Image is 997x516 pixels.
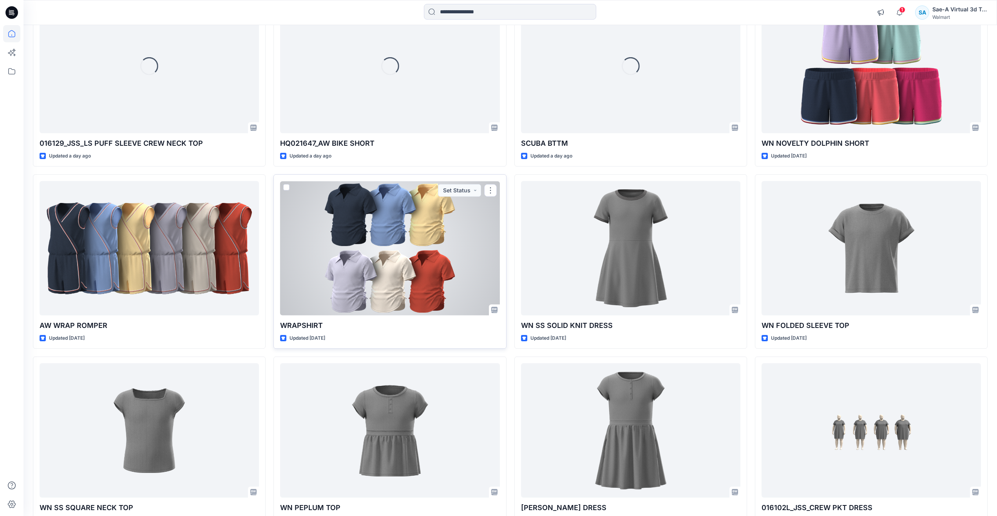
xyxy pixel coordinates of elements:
[771,334,807,342] p: Updated [DATE]
[280,363,499,498] a: WN PEPLUM TOP
[762,138,981,149] p: WN NOVELTY DOLPHIN SHORT
[521,502,740,513] p: [PERSON_NAME] DRESS
[762,181,981,315] a: WN FOLDED SLEEVE TOP
[40,320,259,331] p: AW WRAP ROMPER
[530,152,572,160] p: Updated a day ago
[915,5,929,20] div: SA
[40,181,259,315] a: AW WRAP ROMPER
[290,334,325,342] p: Updated [DATE]
[762,363,981,498] a: 016102L_JSS_CREW PKT DRESS
[932,14,987,20] div: Walmart
[530,334,566,342] p: Updated [DATE]
[280,502,499,513] p: WN PEPLUM TOP
[762,320,981,331] p: WN FOLDED SLEEVE TOP
[280,138,499,149] p: HQ021647_AW BIKE SHORT
[771,152,807,160] p: Updated [DATE]
[49,152,91,160] p: Updated a day ago
[290,152,331,160] p: Updated a day ago
[762,502,981,513] p: 016102L_JSS_CREW PKT DRESS
[521,138,740,149] p: SCUBA BTTM
[40,363,259,498] a: WN SS SQUARE NECK TOP
[899,7,905,13] span: 1
[280,181,499,315] a: WRAPSHIRT
[49,334,85,342] p: Updated [DATE]
[280,320,499,331] p: WRAPSHIRT
[40,138,259,149] p: 016129_JSS_LS PUFF SLEEVE CREW NECK TOP
[521,320,740,331] p: WN SS SOLID KNIT DRESS
[932,5,987,14] div: Sae-A Virtual 3d Team
[40,502,259,513] p: WN SS SQUARE NECK TOP
[521,363,740,498] a: WN HENLEY DRESS
[521,181,740,315] a: WN SS SOLID KNIT DRESS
